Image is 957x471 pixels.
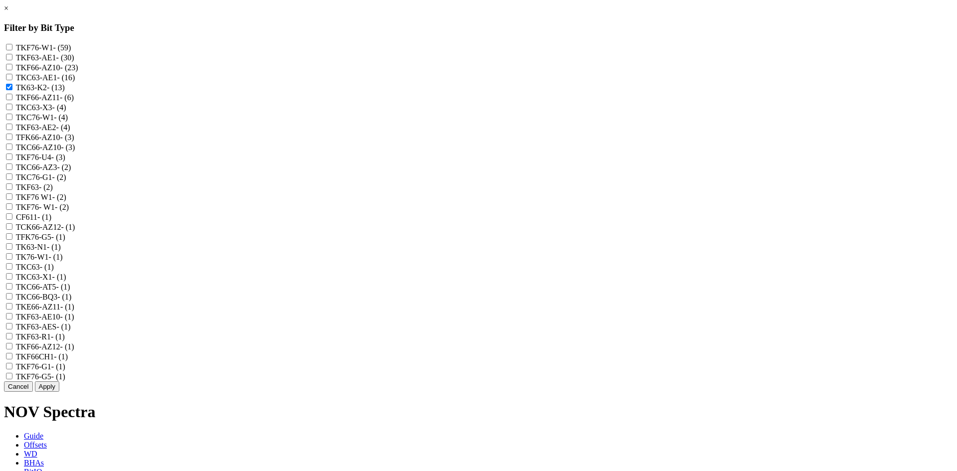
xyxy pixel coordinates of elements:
span: - (1) [40,263,54,271]
span: - (1) [47,243,61,251]
label: TKF76-G5 [16,372,65,381]
span: - (4) [54,113,68,122]
h1: NOV Spectra [4,403,953,421]
span: - (2) [52,193,66,201]
label: TKF76- W1 [16,203,69,211]
span: - (6) [60,93,74,102]
label: TK76-W1 [16,253,63,261]
span: - (1) [52,273,66,281]
span: - (1) [57,293,71,301]
label: TKC63-X3 [16,103,66,112]
label: TKF76-U4 [16,153,65,161]
label: TKF66-AZ12 [16,342,74,351]
label: TKC63-AE1 [16,73,75,82]
a: × [4,4,8,12]
span: - (2) [52,173,66,181]
label: TKC76-G1 [16,173,66,181]
label: TCK66-AZ12 [16,223,75,231]
span: - (1) [48,253,62,261]
label: TK63-K2 [16,83,65,92]
label: TKF63-R1 [16,332,65,341]
label: TKC66-AT5 [16,283,70,291]
span: - (16) [57,73,75,82]
label: TKC76-W1 [16,113,68,122]
label: TKC66-BQ3 [16,293,72,301]
span: - (1) [60,342,74,351]
h3: Filter by Bit Type [4,22,953,33]
label: TKF66-AZ10 [16,63,78,72]
span: - (1) [60,313,74,321]
span: Guide [24,432,43,440]
label: TFK66-AZ10 [16,133,74,142]
label: TKF63-AE10 [16,313,74,321]
label: TKC63-X1 [16,273,66,281]
label: TKC66-AZ10 [16,143,75,152]
span: - (3) [51,153,65,161]
span: - (2) [57,163,71,171]
label: TFK76-G5 [16,233,65,241]
span: - (1) [51,332,65,341]
span: - (1) [60,303,74,311]
label: TKF63-AES [16,322,71,331]
span: WD [24,450,37,458]
span: - (4) [52,103,66,112]
span: - (1) [37,213,51,221]
span: - (59) [53,43,71,52]
span: - (1) [56,283,70,291]
label: TKC66-AZ3 [16,163,71,171]
span: - (23) [60,63,78,72]
span: - (1) [61,223,75,231]
label: TKF76-G1 [16,362,65,371]
label: TKE66-AZ11 [16,303,74,311]
button: Apply [35,381,59,392]
label: TKC63 [16,263,54,271]
label: TKF63-AE2 [16,123,70,132]
span: - (1) [54,352,68,361]
span: Offsets [24,441,47,449]
span: - (1) [51,362,65,371]
span: - (1) [51,233,65,241]
label: TKF63-AE1 [16,53,74,62]
label: TKF76 W1 [16,193,66,201]
span: - (3) [60,133,74,142]
span: - (2) [55,203,69,211]
span: - (1) [51,372,65,381]
span: - (2) [39,183,53,191]
label: TKF66CH1 [16,352,68,361]
label: CF611 [16,213,51,221]
label: TK63-N1 [16,243,61,251]
span: - (4) [56,123,70,132]
label: TKF66-AZ11 [16,93,74,102]
span: - (3) [61,143,75,152]
label: TKF63 [16,183,53,191]
span: - (13) [47,83,65,92]
span: BHAs [24,459,44,467]
span: - (1) [57,322,71,331]
span: - (30) [56,53,74,62]
label: TKF76-W1 [16,43,71,52]
button: Cancel [4,381,33,392]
